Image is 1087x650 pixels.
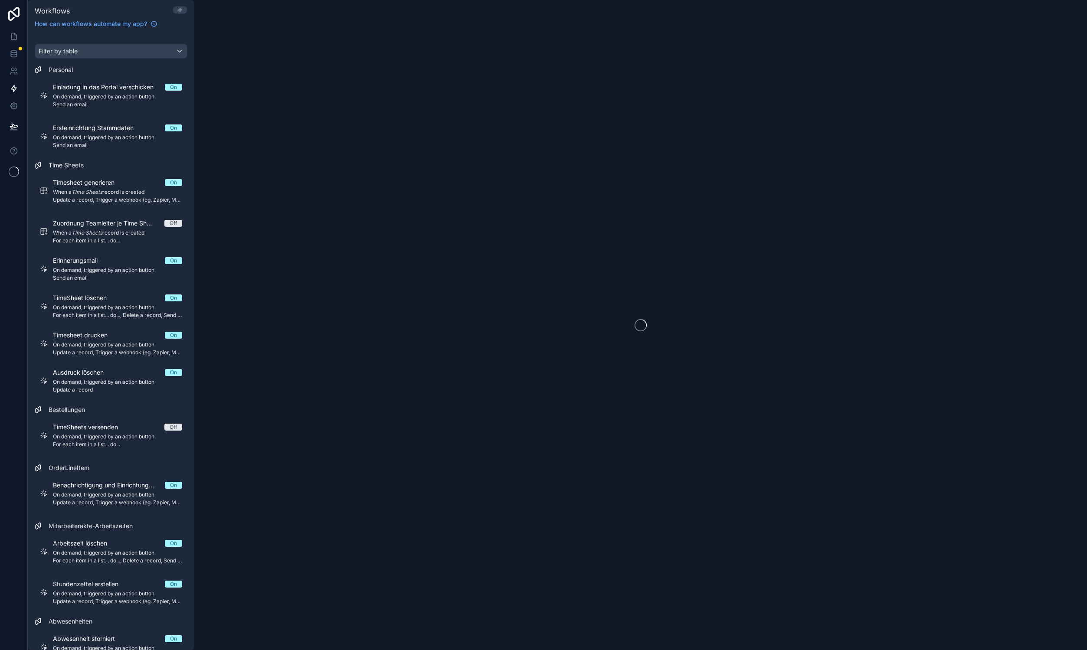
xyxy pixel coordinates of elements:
span: For each item in a list... do... [53,237,182,244]
a: Timesheet druckenOnOn demand, triggered by an action buttonUpdate a record, Trigger a webhook (eg... [35,326,187,361]
a: Stundenzettel erstellenOnOn demand, triggered by an action buttonUpdate a record, Trigger a webho... [35,575,187,610]
span: Abwesenheiten [49,617,92,626]
span: Timesheet drucken [53,331,118,340]
a: Einladung in das Portal verschickenOnOn demand, triggered by an action buttonSend an email [35,78,187,113]
span: On demand, triggered by an action button [53,549,182,556]
a: ErinnerungsmailOnOn demand, triggered by an action buttonSend an email [35,251,187,287]
span: Mitarbeiterakte-Arbeitszeiten [49,522,133,530]
span: How can workflows automate my app? [35,20,147,28]
a: Timesheet generierenOnWhen aTime Sheetsrecord is createdUpdate a record, Trigger a webhook (eg. Z... [35,173,187,209]
a: Benachrichtigung und Einrichtung RessourcenplanungOnOn demand, triggered by an action buttonUpdat... [35,476,187,511]
div: On [170,369,177,376]
a: How can workflows automate my app? [31,20,161,28]
span: Ersteinrichtung Stammdaten [53,124,144,132]
div: Off [170,424,177,431]
span: Send an email [53,274,182,281]
div: On [170,332,177,339]
button: Filter by table [35,44,187,59]
span: On demand, triggered by an action button [53,341,182,348]
span: Ausdruck löschen [53,368,114,377]
span: Filter by table [39,47,78,55]
span: Timesheet generieren [53,178,125,187]
span: Arbeitszeit löschen [53,539,118,548]
div: On [170,179,177,186]
span: OrderLineItem [49,464,89,472]
span: On demand, triggered by an action button [53,267,182,274]
span: When a record is created [53,189,182,196]
a: Zuordnung Teamleiter je Time SheetOffWhen aTime Sheetsrecord is createdFor each item in a list...... [35,214,187,249]
em: Time Sheets [72,229,102,236]
span: On demand, triggered by an action button [53,491,182,498]
div: On [170,294,177,301]
span: Einladung in das Portal verschicken [53,83,164,91]
span: Update a record [53,386,182,393]
a: Arbeitszeit löschenOnOn demand, triggered by an action buttonFor each item in a list... do..., De... [35,534,187,569]
span: On demand, triggered by an action button [53,433,182,440]
span: On demand, triggered by an action button [53,134,182,141]
span: Update a record, Trigger a webhook (eg. Zapier, Make), Send a push notification [53,499,182,506]
span: Zuordnung Teamleiter je Time Sheet [53,219,164,228]
span: Update a record, Trigger a webhook (eg. Zapier, Make) [53,598,182,605]
div: Off [170,220,177,227]
em: Time Sheets [72,189,102,195]
a: Ausdruck löschenOnOn demand, triggered by an action buttonUpdate a record [35,363,187,398]
div: On [170,482,177,489]
span: For each item in a list... do..., Delete a record, Send a push notification [53,557,182,564]
div: On [170,124,177,131]
span: On demand, triggered by an action button [53,304,182,311]
span: Workflows [35,7,70,15]
div: On [170,581,177,588]
span: Update a record, Trigger a webhook (eg. Zapier, Make) [53,349,182,356]
span: For each item in a list... do... [53,441,182,448]
span: For each item in a list... do..., Delete a record, Send a push notification [53,312,182,319]
span: TimeSheet löschen [53,294,117,302]
span: Bestellungen [49,405,85,414]
span: Benachrichtigung und Einrichtung Ressourcenplanung [53,481,165,490]
div: On [170,84,177,91]
a: Ersteinrichtung StammdatenOnOn demand, triggered by an action buttonSend an email [35,118,187,154]
a: TimeSheets versendenOffOn demand, triggered by an action buttonFor each item in a list... do... [35,418,187,453]
span: On demand, triggered by an action button [53,93,182,100]
span: TimeSheets versenden [53,423,128,431]
a: TimeSheet löschenOnOn demand, triggered by an action buttonFor each item in a list... do..., Dele... [35,288,187,324]
span: Stundenzettel erstellen [53,580,129,588]
span: Update a record, Trigger a webhook (eg. Zapier, Make) [53,196,182,203]
span: Personal [49,65,73,74]
div: On [170,540,177,547]
div: On [170,257,177,264]
div: scrollable content [28,33,194,650]
span: Time Sheets [49,161,84,170]
span: Erinnerungsmail [53,256,108,265]
span: Send an email [53,142,182,149]
span: Abwesenheit storniert [53,634,125,643]
span: When a record is created [53,229,182,236]
span: Send an email [53,101,182,108]
span: On demand, triggered by an action button [53,590,182,597]
div: On [170,635,177,642]
span: On demand, triggered by an action button [53,379,182,385]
